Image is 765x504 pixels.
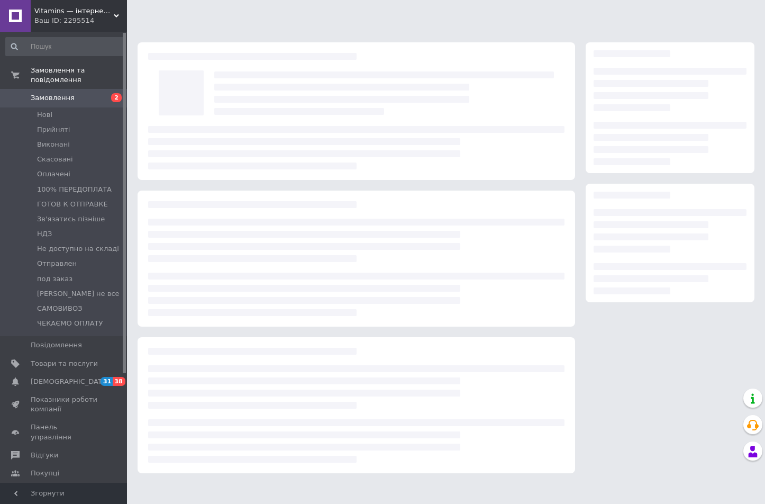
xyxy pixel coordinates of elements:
span: НДЗ [37,229,52,239]
span: Відгуки [31,451,58,460]
span: Прийняті [37,125,70,134]
span: Виконані [37,140,70,149]
span: ГОТОВ К ОТПРАВКЕ [37,200,108,209]
span: Нові [37,110,52,120]
span: Отправлен [37,259,77,268]
span: Панель управління [31,422,98,442]
span: Повідомлення [31,340,82,350]
span: ЧЕКАЄМО ОПЛАТУ [37,319,103,328]
span: Vitamins — інтернет-магазин вітамінів та мінералів [34,6,114,16]
span: Оплачені [37,169,70,179]
span: Замовлення та повідомлення [31,66,127,85]
span: [PERSON_NAME] не все [37,289,120,299]
span: Скасовані [37,155,73,164]
span: 31 [101,377,113,386]
span: Показники роботи компанії [31,395,98,414]
span: Зв'язатись пізніше [37,214,105,224]
span: Товари та послуги [31,359,98,368]
span: 2 [111,93,122,102]
span: САМОВИВОЗ [37,304,83,313]
span: под заказ [37,274,72,284]
span: 100% ПЕРЕДОПЛАТА [37,185,112,194]
div: Ваш ID: 2295514 [34,16,127,25]
span: Не доступно на складі [37,244,119,254]
span: Замовлення [31,93,75,103]
input: Пошук [5,37,125,56]
span: 38 [113,377,125,386]
span: Покупці [31,469,59,478]
span: [DEMOGRAPHIC_DATA] [31,377,109,386]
